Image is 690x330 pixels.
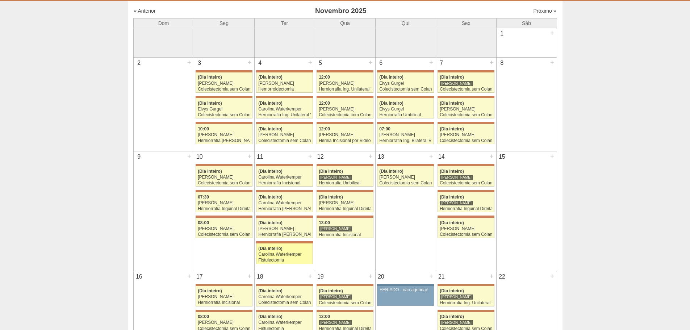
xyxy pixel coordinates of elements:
div: Colecistectomia com Colangiografia VL [319,113,371,117]
a: (Dia inteiro) Carolina Waterkemper Herniorrafia Incisional [256,166,313,187]
span: (Dia inteiro) [440,169,464,174]
div: Key: Maria Braido [317,96,373,98]
div: Key: Maria Braido [196,122,252,124]
th: Qui [375,18,436,28]
a: « Anterior [134,8,156,14]
div: Key: Maria Braido [438,284,494,286]
div: + [489,271,495,281]
div: Herniorrafia [PERSON_NAME] [198,138,250,143]
div: [PERSON_NAME] [319,175,352,180]
div: Key: Maria Braido [438,122,494,124]
th: Seg [194,18,254,28]
div: Herniorrafia Umbilical [379,113,432,117]
a: (Dia inteiro) [PERSON_NAME] Colecistectomia sem Colangiografia VL [438,124,494,144]
div: 2 [134,58,145,68]
a: (Dia inteiro) [PERSON_NAME] Colecistectomia sem Colangiografia VL [196,166,252,187]
span: (Dia inteiro) [440,126,464,131]
div: + [489,151,495,161]
a: (Dia inteiro) [PERSON_NAME] Colecistectomia sem Colangiografia VL [377,166,434,187]
div: + [368,271,374,281]
div: Carolina Waterkemper [258,252,311,257]
div: Herniorrafia Ing. Unilateral VL [258,113,311,117]
div: Herniorrafia [PERSON_NAME] [258,206,311,211]
div: Key: Maria Braido [256,70,313,72]
div: Key: Maria Braido [256,96,313,98]
div: Key: Maria Braido [317,310,373,312]
div: [PERSON_NAME] [258,226,311,231]
div: Key: Maria Braido [256,122,313,124]
a: (Dia inteiro) Elvys Gurgel Colecistectomia sem Colangiografia VL [377,72,434,93]
a: (Dia inteiro) Elvys Gurgel Herniorrafia Umbilical [377,98,434,118]
div: Key: Maria Braido [377,164,434,166]
a: (Dia inteiro) [PERSON_NAME] Herniorrafia Ing. Unilateral VL [438,286,494,306]
div: Herniorrafia Incisional [198,300,250,305]
div: Herniorrafia Inguinal Direita [198,206,250,211]
div: [PERSON_NAME] [440,200,473,206]
div: [PERSON_NAME] [258,81,311,86]
div: Key: Maria Braido [196,96,252,98]
div: Carolina Waterkemper [258,295,311,299]
span: 12:00 [319,126,330,131]
th: Dom [133,18,194,28]
span: (Dia inteiro) [198,169,222,174]
span: (Dia inteiro) [440,195,464,200]
div: 9 [134,151,145,162]
div: Key: Maria Braido [438,96,494,98]
div: [PERSON_NAME] [440,175,473,180]
a: (Dia inteiro) [PERSON_NAME] Colecistectomia sem Colangiografia VL [256,124,313,144]
a: 07:30 [PERSON_NAME] Herniorrafia Inguinal Direita [196,192,252,212]
div: + [307,58,313,67]
div: Key: Maria Braido [317,284,373,286]
a: (Dia inteiro) Carolina Waterkemper Herniorrafia [PERSON_NAME] [256,192,313,212]
div: Key: Maria Braido [196,284,252,286]
span: (Dia inteiro) [258,246,283,251]
a: 08:00 [PERSON_NAME] Colecistectomia sem Colangiografia [196,218,252,238]
span: (Dia inteiro) [198,288,222,293]
div: Elvys Gurgel [379,81,432,86]
div: + [368,151,374,161]
div: [PERSON_NAME] [198,201,250,205]
a: (Dia inteiro) [PERSON_NAME] Colecistectomia sem Colangiografia VL [438,218,494,238]
span: (Dia inteiro) [258,195,283,200]
div: Fistulectomia [258,258,311,263]
div: [PERSON_NAME] [440,81,473,86]
div: Key: Maria Braido [377,122,434,124]
div: Carolina Waterkemper [258,107,311,112]
span: (Dia inteiro) [258,169,283,174]
div: Key: Aviso [377,284,434,286]
div: 15 [497,151,508,162]
div: Herniorrafia Ing. Bilateral VL [379,138,432,143]
th: Sex [436,18,496,28]
a: (Dia inteiro) Carolina Waterkemper Colecistectomia sem Colangiografia VL [256,286,313,306]
div: Herniorrafia Inguinal Direita [440,206,492,211]
div: Key: Maria Braido [317,122,373,124]
div: Key: Maria Braido [317,190,373,192]
span: (Dia inteiro) [379,169,403,174]
div: [PERSON_NAME] [258,133,311,137]
span: (Dia inteiro) [440,101,464,106]
div: Colecistectomia sem Colangiografia VL [198,181,250,185]
div: [PERSON_NAME] [198,320,250,325]
span: 10:00 [198,126,209,131]
div: + [489,58,495,67]
div: + [307,271,313,281]
div: [PERSON_NAME] [319,133,371,137]
span: (Dia inteiro) [319,288,343,293]
div: [PERSON_NAME] [198,133,250,137]
div: Key: Maria Braido [256,310,313,312]
div: 13 [376,151,387,162]
span: 13:00 [319,220,330,225]
th: Sáb [496,18,557,28]
div: Key: Maria Braido [256,241,313,243]
a: (Dia inteiro) [PERSON_NAME] Herniorrafia Incisional [196,286,252,306]
a: (Dia inteiro) [PERSON_NAME] Colecistectomia sem Colangiografia [196,72,252,93]
div: Key: Maria Braido [196,70,252,72]
div: [PERSON_NAME] [198,81,250,86]
div: 14 [436,151,447,162]
div: [PERSON_NAME] [440,226,492,231]
div: Hemorroidectomia [258,87,311,92]
div: Key: Maria Braido [438,310,494,312]
div: Key: Maria Braido [256,190,313,192]
div: [PERSON_NAME] [440,107,492,112]
div: [PERSON_NAME] [319,107,371,112]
